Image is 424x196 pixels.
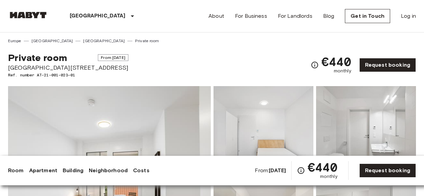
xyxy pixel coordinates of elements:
[83,38,125,44] a: [GEOGRAPHIC_DATA]
[311,61,319,69] svg: Check cost overview for full price breakdown. Please note that discounts apply to new joiners onl...
[278,12,312,20] a: For Landlords
[89,167,128,175] a: Neighborhood
[8,72,128,78] span: Ref. number AT-21-001-023-01
[323,12,335,20] a: Blog
[135,38,159,44] a: Private room
[8,38,21,44] a: Europe
[359,164,416,178] a: Request booking
[345,9,390,23] a: Get in Touch
[208,12,224,20] a: About
[359,58,416,72] a: Request booking
[133,167,149,175] a: Costs
[320,173,338,180] span: monthly
[8,52,67,63] span: Private room
[63,167,83,175] a: Building
[316,86,416,174] img: Picture of unit AT-21-001-023-01
[401,12,416,20] a: Log in
[297,167,305,175] svg: Check cost overview for full price breakdown. Please note that discounts apply to new joiners onl...
[214,86,313,174] img: Picture of unit AT-21-001-023-01
[98,54,128,61] span: From [DATE]
[235,12,267,20] a: For Business
[8,63,128,72] span: [GEOGRAPHIC_DATA][STREET_ADDRESS]
[255,167,286,174] span: From:
[8,12,48,18] img: Habyt
[334,68,351,74] span: monthly
[321,56,351,68] span: €440
[29,167,57,175] a: Apartment
[32,38,73,44] a: [GEOGRAPHIC_DATA]
[70,12,126,20] p: [GEOGRAPHIC_DATA]
[308,161,338,173] span: €440
[8,167,24,175] a: Room
[269,167,286,174] b: [DATE]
